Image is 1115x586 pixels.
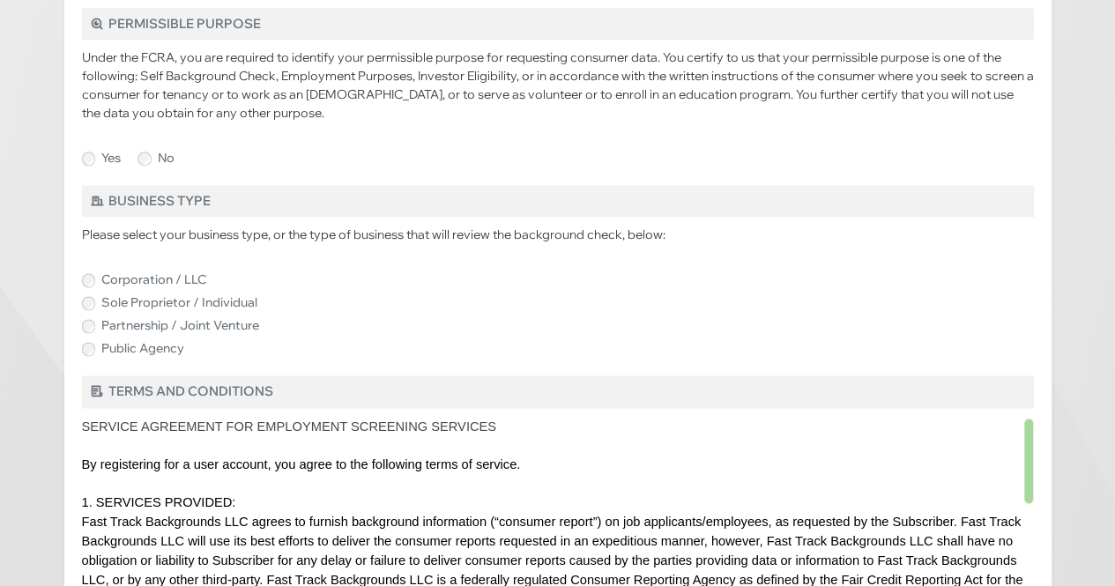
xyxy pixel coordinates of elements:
label: Sole Proprietor / Individual [101,293,257,312]
span: Under the FCRA, you are required to identify your permissible purpose for requesting consumer dat... [82,49,1034,121]
span: Please select your business type, or the type of business that will review the background check, ... [82,226,665,242]
label: No [158,149,175,167]
h5: Permissible Purpose [82,8,1034,40]
span: By registering for a user account, you agree to the following terms of service. [82,457,521,471]
span: SERVICE AGREEMENT FOR EMPLOYMENT SCREENING SERVICES [82,419,496,434]
label: Public Agency [101,339,184,358]
h5: Terms and Conditions [82,375,1034,407]
span: 1. SERVICES PROVIDED: [82,495,236,509]
label: Partnership / Joint Venture [101,316,259,335]
label: Yes [101,149,121,167]
label: Corporation / LLC [101,271,206,289]
h5: Business Type [82,185,1034,217]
